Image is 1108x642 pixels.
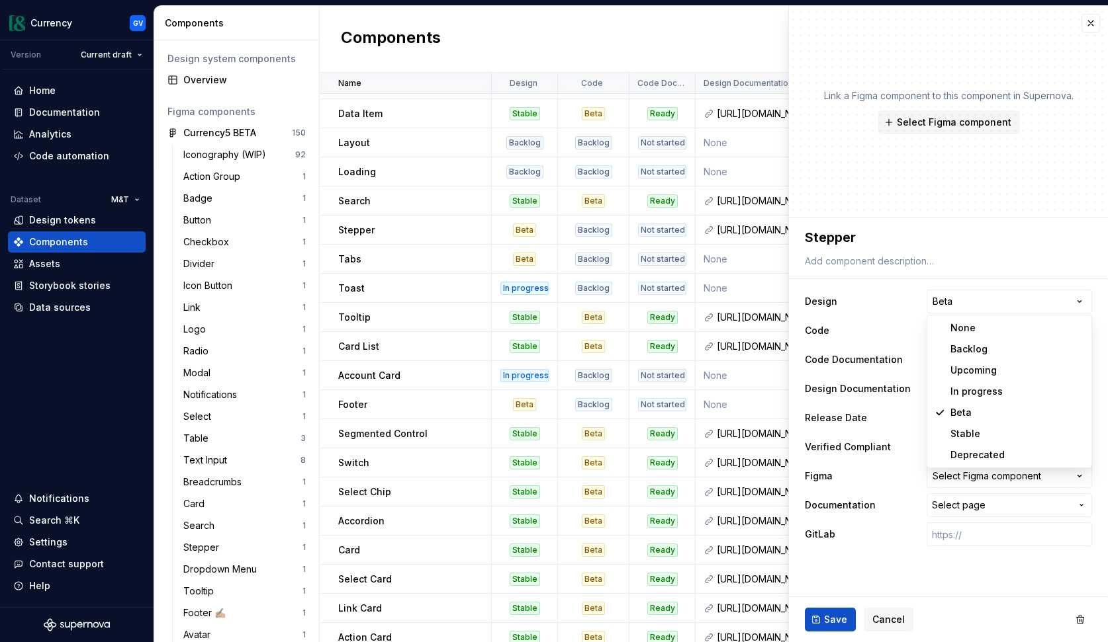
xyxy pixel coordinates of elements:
[950,449,1005,460] span: Deprecated
[950,407,972,418] span: Beta
[950,385,1003,397] span: In progress
[950,343,988,354] span: Backlog
[950,322,976,333] span: None
[950,428,980,439] span: Stable
[950,364,997,376] span: Upcoming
